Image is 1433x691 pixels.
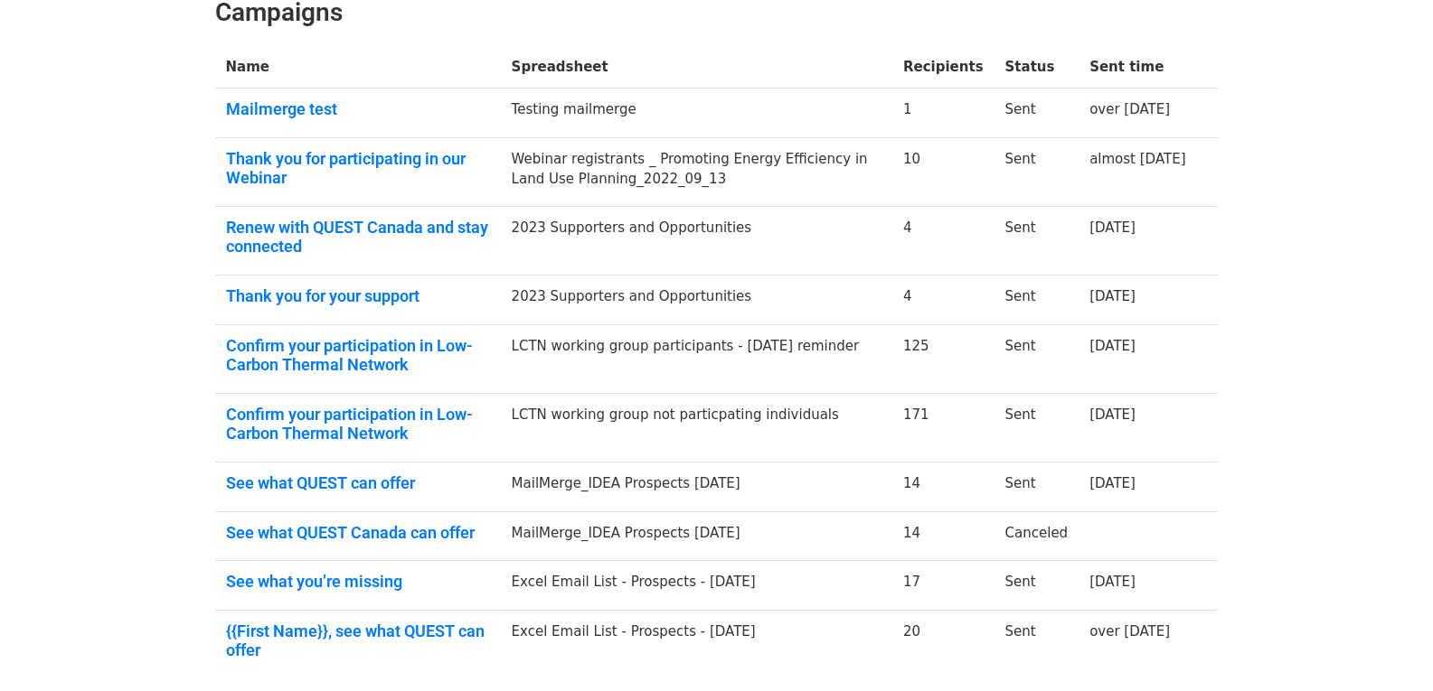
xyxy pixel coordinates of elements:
td: Sent [995,206,1079,275]
a: Thank you for participating in our Webinar [226,149,490,188]
a: [DATE] [1089,574,1136,590]
a: [DATE] [1089,219,1136,236]
td: 2023 Supporters and Opportunities [501,275,892,325]
td: Sent [995,610,1079,678]
td: 125 [892,324,995,393]
td: LCTN working group not particpating individuals [501,393,892,462]
td: Sent [995,275,1079,325]
a: Confirm your participation in Low-Carbon Thermal Network [226,405,490,444]
td: 4 [892,206,995,275]
a: over [DATE] [1089,623,1170,640]
a: [DATE] [1089,475,1136,491]
th: Name [215,46,501,89]
a: See what QUEST Canada can offer [226,523,490,543]
a: See what you’re missing [226,572,490,592]
td: Sent [995,324,1079,393]
td: Excel Email List - Prospects - [DATE] [501,561,892,611]
td: 10 [892,137,995,206]
a: [DATE] [1089,406,1136,423]
td: 14 [892,462,995,512]
td: MailMerge_IDEA Prospects [DATE] [501,462,892,512]
th: Recipients [892,46,995,89]
td: Testing mailmerge [501,89,892,138]
td: Excel Email List - Prospects - [DATE] [501,610,892,678]
td: 2023 Supporters and Opportunities [501,206,892,275]
th: Status [995,46,1079,89]
td: Sent [995,462,1079,512]
td: 171 [892,393,995,462]
a: [DATE] [1089,338,1136,354]
td: Canceled [995,511,1079,561]
a: Renew with QUEST Canada and stay connected [226,218,490,257]
td: Webinar registrants _ Promoting Energy Efficiency in Land Use Planning_2022_09_13 [501,137,892,206]
td: 20 [892,610,995,678]
a: Thank you for your support [226,286,490,306]
iframe: Chat Widget [1343,604,1433,691]
td: 1 [892,89,995,138]
td: Sent [995,561,1079,611]
a: {{First Name}}, see what QUEST can offer [226,621,490,660]
td: Sent [995,393,1079,462]
td: LCTN working group participants - [DATE] reminder [501,324,892,393]
a: Mailmerge test [226,99,490,119]
a: almost [DATE] [1089,151,1185,167]
td: 4 [892,275,995,325]
a: See what QUEST can offer [226,473,490,493]
th: Spreadsheet [501,46,892,89]
td: Sent [995,89,1079,138]
td: Sent [995,137,1079,206]
a: [DATE] [1089,288,1136,304]
a: over [DATE] [1089,101,1170,117]
td: 14 [892,511,995,561]
td: MailMerge_IDEA Prospects [DATE] [501,511,892,561]
td: 17 [892,561,995,611]
th: Sent time [1079,46,1196,89]
a: Confirm your participation in Low-Carbon Thermal Network [226,336,490,375]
